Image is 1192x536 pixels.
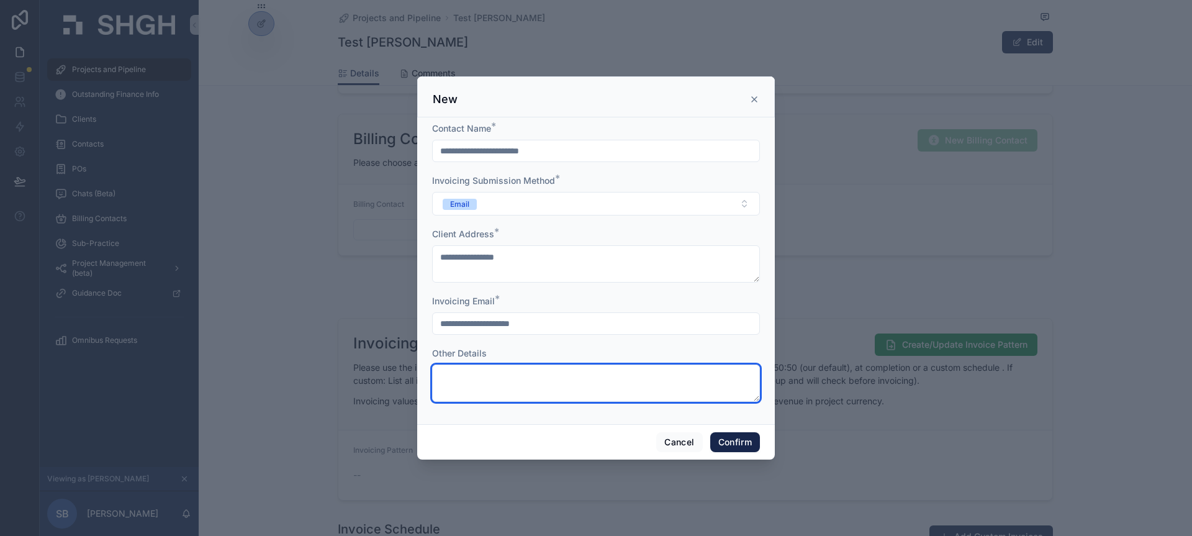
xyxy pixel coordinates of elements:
[432,123,491,134] span: Contact Name
[432,348,487,358] span: Other Details
[432,229,494,239] span: Client Address
[433,92,458,107] h3: New
[710,432,760,452] button: Confirm
[432,175,555,186] span: Invoicing Submission Method
[432,192,760,216] button: Select Button
[450,199,469,210] div: Email
[656,432,702,452] button: Cancel
[432,296,495,306] span: Invoicing Email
